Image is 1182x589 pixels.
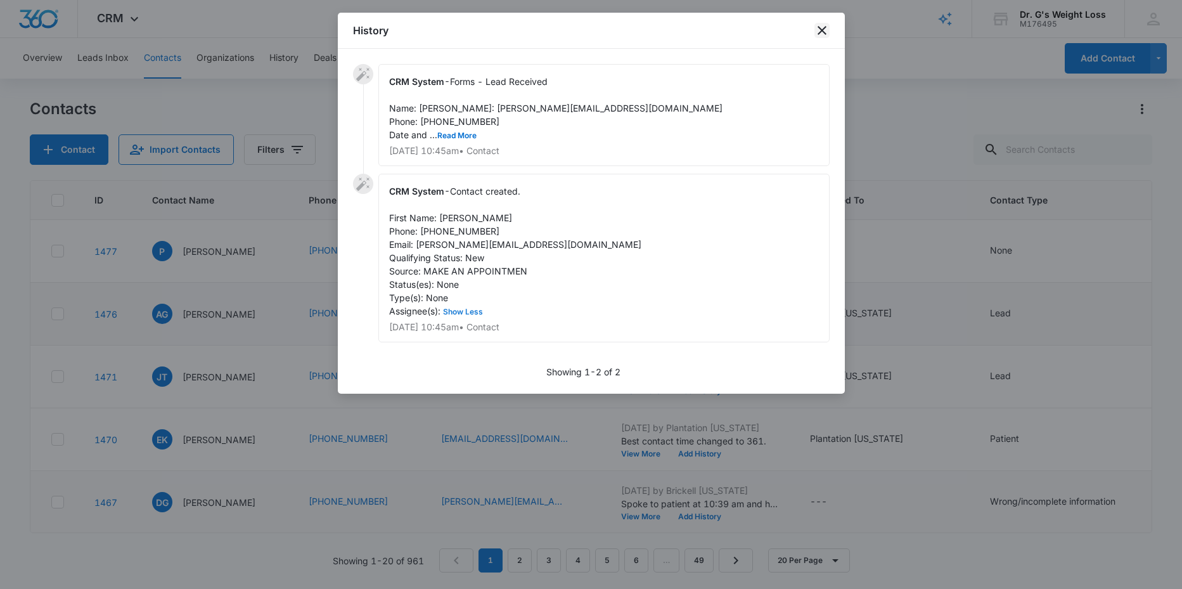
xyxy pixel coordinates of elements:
div: - [378,174,830,342]
button: Show Less [440,308,485,316]
span: Forms - Lead Received Name: [PERSON_NAME]: [PERSON_NAME][EMAIL_ADDRESS][DOMAIN_NAME] Phone: [PHON... [389,76,723,140]
button: close [814,23,830,38]
p: Showing 1-2 of 2 [546,365,620,379]
span: CRM System [389,186,444,197]
h1: History [353,23,389,38]
span: Contact created. First Name: [PERSON_NAME] Phone: [PHONE_NUMBER] Email: [PERSON_NAME][EMAIL_ADDRE... [389,186,641,316]
p: [DATE] 10:45am • Contact [389,146,819,155]
button: Read More [437,132,477,139]
span: CRM System [389,76,444,87]
p: [DATE] 10:45am • Contact [389,323,819,332]
div: - [378,64,830,166]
